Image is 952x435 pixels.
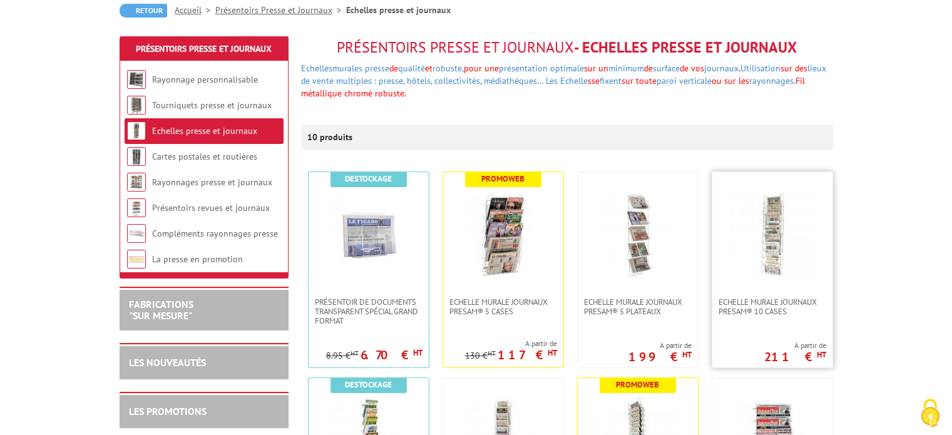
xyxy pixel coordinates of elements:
li: Echelles presse et journaux [346,4,451,16]
span: s [588,75,591,86]
a: Echelle murale journaux Presam® 5 plateaux [578,297,698,316]
a: Les Echelle [546,75,588,86]
img: Cookies (fenêtre modale) [914,397,946,429]
a: Rayonnages presse et journaux [152,177,272,188]
span: se sur toute ou sur les Fil métallique chromé robuste. [301,75,805,99]
a: collectivités, [434,75,481,86]
a: qualité [398,63,425,74]
a: minimum [608,63,644,74]
a: La presse en promotion [152,253,243,265]
img: Rayonnages presse et journaux [127,173,146,192]
span: Echelle murale journaux Presam® 5 cases [449,297,557,316]
a: Compléments rayonnages presse [152,228,278,239]
img: Cartes postales et routières [127,147,146,166]
a: présentation [499,63,548,74]
img: Tourniquets presse et journaux [127,96,146,115]
img: La presse en promotion [127,250,146,269]
img: Présentoirs revues et journaux [127,198,146,217]
a: Accueil [175,4,215,16]
span: A partir de [628,340,692,351]
img: Rayonnage personnalisable [127,70,146,89]
span: A partir de [465,339,557,349]
a: Cartes postales et routières [152,151,257,162]
span: A partir de [764,340,826,351]
a: Echelles presse et journaux [152,125,257,136]
p: 8.95 € [326,351,359,361]
a: Echelle murale journaux Presam® 10 cases [712,297,832,316]
a: Retour [120,4,167,18]
a: Présentoirs Presse et Journaux [215,4,346,16]
sup: HT [413,347,422,358]
a: médiathèques… [484,75,543,86]
a: Echelles [301,63,332,74]
p: 6.70 € [361,351,422,359]
a: FABRICATIONS"Sur Mesure" [129,298,193,322]
img: Echelle murale journaux Presam® 10 cases [729,191,816,279]
p: 199 € [628,353,692,361]
button: Cookies (fenêtre modale) [908,392,952,435]
b: Destockage [345,173,392,184]
span: Présentoirs Presse et Journaux [337,38,574,57]
p: 117 € [498,351,557,359]
b: Destockage [345,379,392,390]
span: Echelle murale journaux Presam® 5 plateaux [584,297,692,316]
a: LES NOUVEAUTÉS [129,356,206,369]
img: PRÉSENTOIR DE DOCUMENTS TRANSPARENT SPÉCIAL GRAND FORMAT [325,191,412,279]
p: 130 € [465,351,496,361]
span: de et pour une sur un de de vos . sur des [301,63,826,86]
b: Promoweb [481,173,525,184]
img: Compléments rayonnages presse [127,224,146,243]
b: Promoweb [616,379,659,390]
a: presse [365,63,389,74]
a: Présentoirs Presse et Journaux [136,43,272,54]
a: hôtels, [407,75,432,86]
sup: HT [817,349,826,360]
img: Echelle murale journaux Presam® 5 cases [459,191,547,279]
img: Echelles presse et journaux [127,121,146,140]
a: Présentoirs revues et journaux [152,202,270,213]
a: Tourniquets presse et journaux [152,100,272,111]
sup: HT [351,349,359,357]
a: PRÉSENTOIR DE DOCUMENTS TRANSPARENT SPÉCIAL GRAND FORMAT [309,297,429,325]
a: paroi verticale [657,75,712,86]
a: surface [653,63,680,74]
img: Echelle murale journaux Presam® 5 plateaux [594,191,682,279]
a: Utilisation [740,63,781,74]
a: journaux [704,63,739,74]
p: 10 produits [307,125,354,150]
a: lieux de vente multiples : [301,63,826,86]
h1: - Echelles presse et journaux [301,39,833,56]
a: Echelle murale journaux Presam® 5 cases [443,297,563,316]
span: PRÉSENTOIR DE DOCUMENTS TRANSPARENT SPÉCIAL GRAND FORMAT [315,297,422,325]
a: murales [332,63,362,74]
a: fixent [600,75,622,86]
a: LES PROMOTIONS [129,405,207,417]
a: optimale [550,63,584,74]
a: rayonnages. [749,75,796,86]
p: 211 € [764,353,826,361]
a: Rayonnage personnalisable [152,74,258,85]
sup: HT [548,347,557,358]
sup: HT [488,349,496,357]
sup: HT [682,349,692,360]
a: robuste, [432,63,464,74]
a: presse, [379,75,404,86]
span: Echelle murale journaux Presam® 10 cases [719,297,826,316]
